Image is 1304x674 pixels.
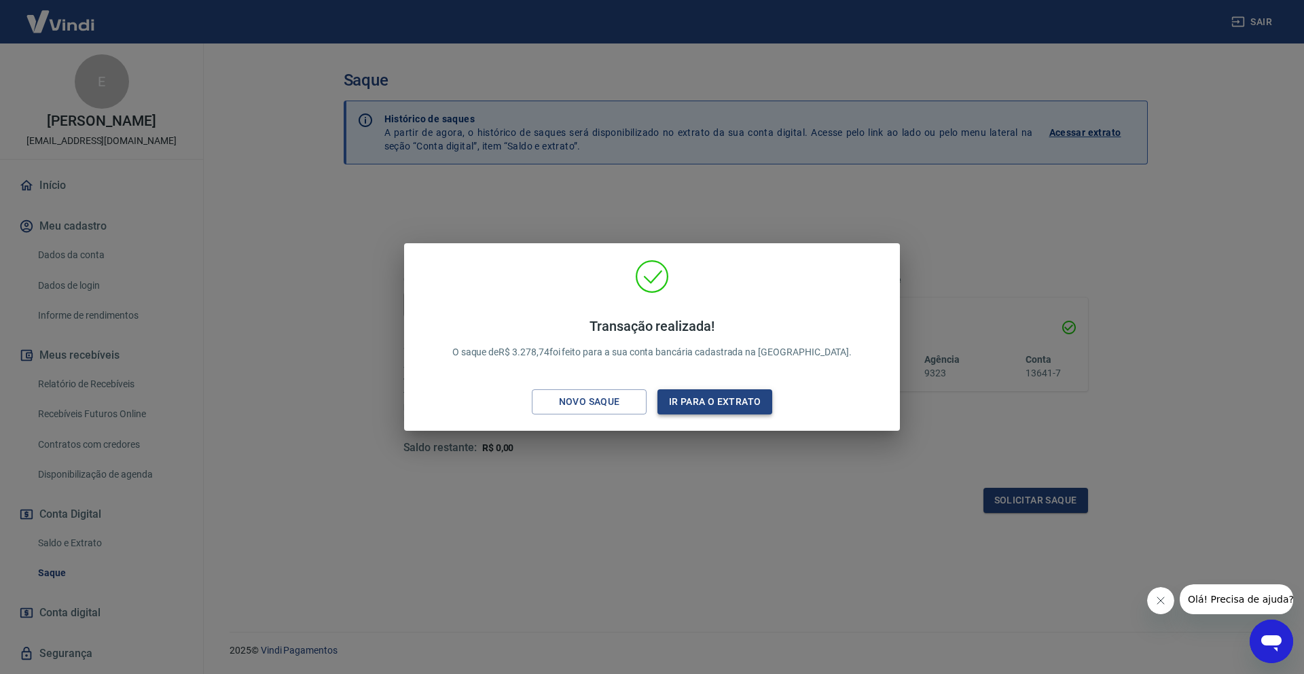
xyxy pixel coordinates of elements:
[1180,584,1293,614] iframe: Mensagem da empresa
[8,10,114,20] span: Olá! Precisa de ajuda?
[657,389,772,414] button: Ir para o extrato
[532,389,647,414] button: Novo saque
[452,318,852,359] p: O saque de R$ 3.278,74 foi feito para a sua conta bancária cadastrada na [GEOGRAPHIC_DATA].
[452,318,852,334] h4: Transação realizada!
[1250,620,1293,663] iframe: Botão para abrir a janela de mensagens
[543,393,636,410] div: Novo saque
[1147,587,1174,614] iframe: Fechar mensagem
